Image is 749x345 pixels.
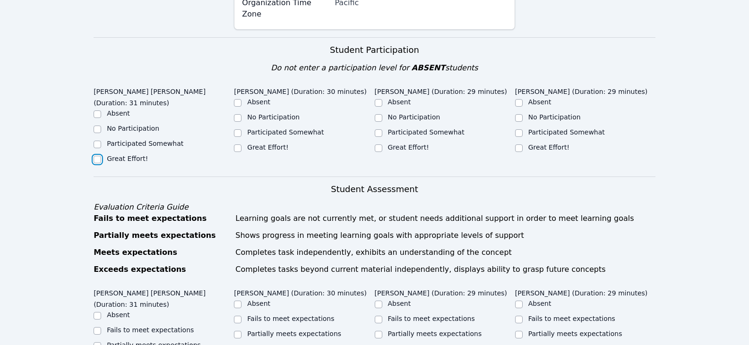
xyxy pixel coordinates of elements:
[247,98,270,106] label: Absent
[247,300,270,307] label: Absent
[247,143,288,151] label: Great Effort!
[94,183,655,196] h3: Student Assessment
[375,285,508,299] legend: [PERSON_NAME] (Duration: 29 minutes)
[528,113,581,121] label: No Participation
[107,125,159,132] label: No Participation
[107,326,194,334] label: Fails to meet expectations
[247,113,300,121] label: No Participation
[247,128,324,136] label: Participated Somewhat
[528,98,551,106] label: Absent
[94,247,230,258] div: Meets expectations
[235,230,655,241] div: Shows progress in meeting learning goals with appropriate levels of support
[388,143,429,151] label: Great Effort!
[94,285,234,310] legend: [PERSON_NAME] [PERSON_NAME] (Duration: 31 minutes)
[94,62,655,74] div: Do not enter a participation level for students
[234,83,367,97] legend: [PERSON_NAME] (Duration: 30 minutes)
[388,330,482,337] label: Partially meets expectations
[235,264,655,275] div: Completes tasks beyond current material independently, displays ability to grasp future concepts
[528,330,622,337] label: Partially meets expectations
[515,285,648,299] legend: [PERSON_NAME] (Duration: 29 minutes)
[412,63,445,72] span: ABSENT
[375,83,508,97] legend: [PERSON_NAME] (Duration: 29 minutes)
[107,155,148,162] label: Great Effort!
[528,315,615,322] label: Fails to meet expectations
[388,315,475,322] label: Fails to meet expectations
[388,300,411,307] label: Absent
[528,128,605,136] label: Participated Somewhat
[94,43,655,57] h3: Student Participation
[388,98,411,106] label: Absent
[388,128,465,136] label: Participated Somewhat
[107,140,183,147] label: Participated Somewhat
[235,247,655,258] div: Completes task independently, exhibits an understanding of the concept
[107,109,130,117] label: Absent
[528,300,551,307] label: Absent
[107,311,130,319] label: Absent
[94,213,230,224] div: Fails to meet expectations
[247,330,341,337] label: Partially meets expectations
[94,264,230,275] div: Exceeds expectations
[94,83,234,109] legend: [PERSON_NAME] [PERSON_NAME] (Duration: 31 minutes)
[94,202,655,213] div: Evaluation Criteria Guide
[515,83,648,97] legend: [PERSON_NAME] (Duration: 29 minutes)
[247,315,334,322] label: Fails to meet expectations
[235,213,655,224] div: Learning goals are not currently met, or student needs additional support in order to meet learni...
[234,285,367,299] legend: [PERSON_NAME] (Duration: 30 minutes)
[388,113,440,121] label: No Participation
[94,230,230,241] div: Partially meets expectations
[528,143,569,151] label: Great Effort!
